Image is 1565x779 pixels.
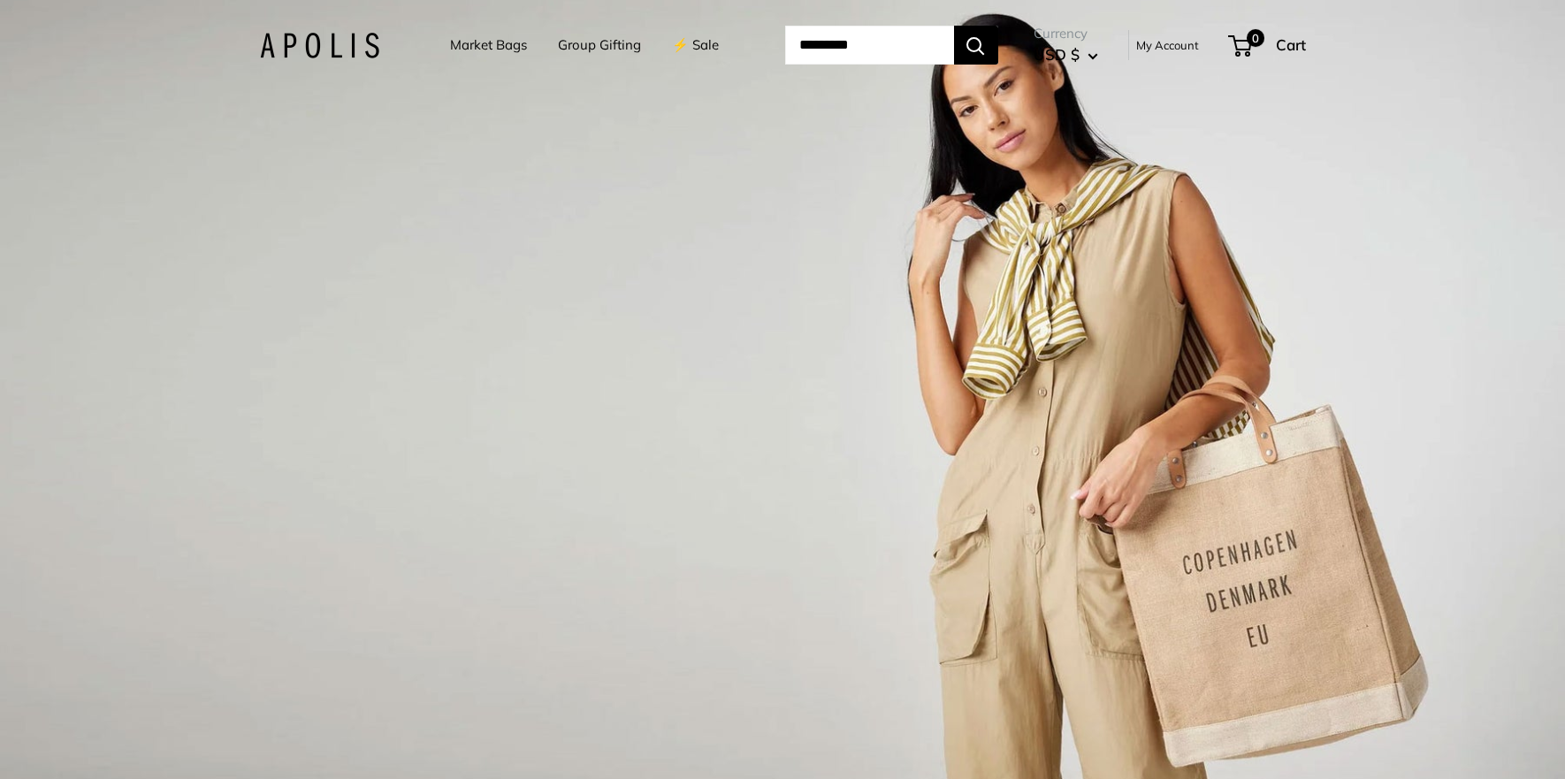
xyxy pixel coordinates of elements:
a: 0 Cart [1230,31,1306,59]
button: Search [954,26,998,65]
a: Market Bags [450,33,527,57]
span: Cart [1276,35,1306,54]
span: 0 [1246,29,1263,47]
a: My Account [1136,34,1199,56]
img: Apolis [260,33,379,58]
a: Group Gifting [558,33,641,57]
a: ⚡️ Sale [672,33,719,57]
span: Currency [1034,21,1098,46]
button: USD $ [1034,41,1098,69]
input: Search... [785,26,954,65]
span: USD $ [1034,45,1080,64]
